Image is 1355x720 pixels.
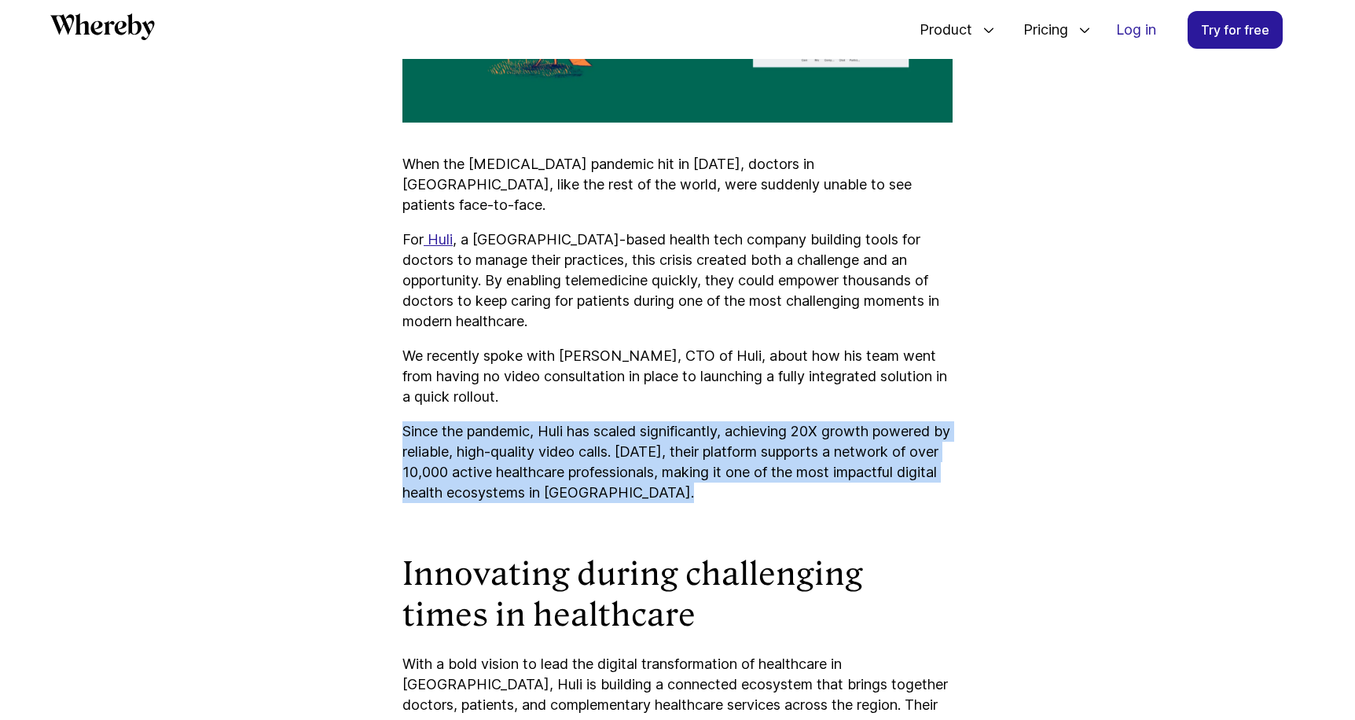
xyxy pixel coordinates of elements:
a: Huli [424,231,453,248]
p: When the [MEDICAL_DATA] pandemic hit in [DATE], doctors in [GEOGRAPHIC_DATA], like the rest of th... [402,154,953,215]
span: Pricing [1008,4,1072,56]
p: We recently spoke with [PERSON_NAME], CTO of Huli, about how his team went from having no video c... [402,346,953,407]
span: Product [904,4,976,56]
strong: Innovating during challenging times in healthcare [402,555,863,634]
p: For , a [GEOGRAPHIC_DATA]-based health tech company building tools for doctors to manage their pr... [402,230,953,332]
svg: Whereby [50,13,155,40]
a: Log in [1103,12,1169,48]
u: Huli [428,231,453,248]
a: Whereby [50,13,155,46]
p: Since the pandemic, Huli has scaled significantly, achieving 20X growth powered by reliable, high... [402,421,953,503]
a: Try for free [1188,11,1283,49]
